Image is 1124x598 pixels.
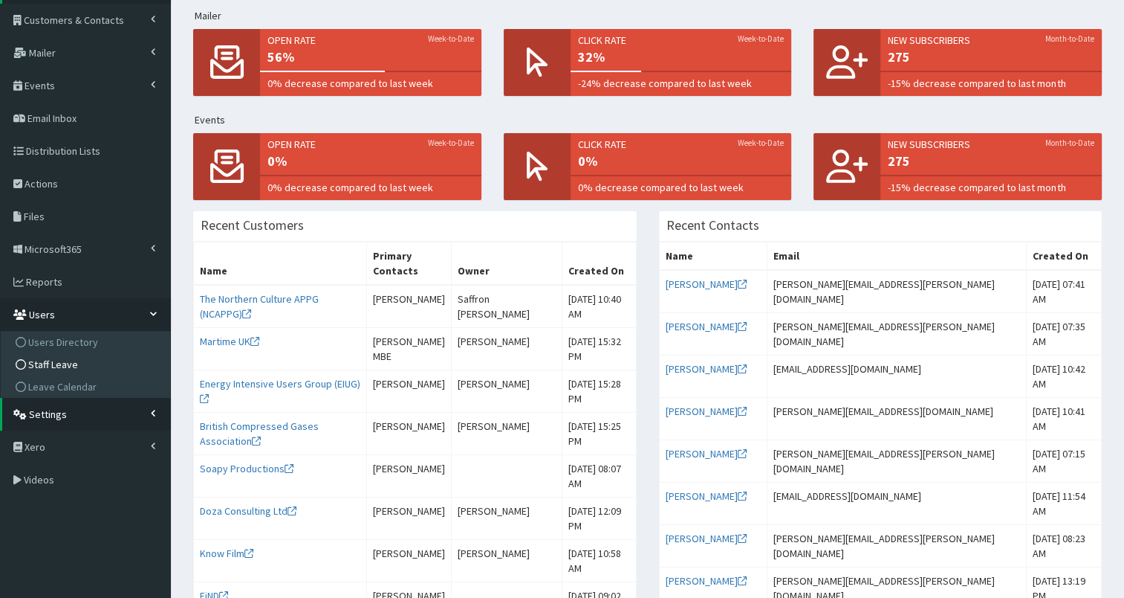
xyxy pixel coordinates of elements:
td: [DATE] 07:15 AM [1027,440,1102,483]
a: Leave Calendar [4,376,170,398]
td: [PERSON_NAME][EMAIL_ADDRESS][PERSON_NAME][DOMAIN_NAME] [767,525,1027,568]
span: 275 [888,48,1094,67]
small: Week-to-Date [428,33,474,45]
span: New Subscribers [888,137,1094,152]
span: Staff Leave [28,358,78,371]
td: [DATE] 12:09 PM [562,498,636,540]
th: Created On [1027,242,1102,271]
span: Microsoft365 [25,242,82,256]
span: 0% decrease compared to last week [578,180,784,195]
td: [EMAIL_ADDRESS][DOMAIN_NAME] [767,356,1027,398]
a: [PERSON_NAME] [666,532,747,545]
th: Owner [452,242,562,286]
td: [DATE] 15:32 PM [562,328,636,370]
td: [PERSON_NAME] [367,498,452,540]
span: 0% decrease compared to last week [267,180,474,195]
small: Month-to-Date [1045,33,1094,45]
span: Open rate [267,33,474,48]
small: Week-to-Date [428,137,474,149]
span: 56% [267,48,474,67]
td: [PERSON_NAME][EMAIL_ADDRESS][DOMAIN_NAME] [767,398,1027,440]
a: [PERSON_NAME] [666,320,747,333]
a: [PERSON_NAME] [666,574,747,588]
td: [PERSON_NAME] [452,540,562,582]
span: Actions [25,177,58,190]
span: 0% [578,152,784,171]
a: Know Film [200,547,253,560]
span: Email Inbox [27,112,77,125]
td: [PERSON_NAME][EMAIL_ADDRESS][PERSON_NAME][DOMAIN_NAME] [767,440,1027,483]
a: [PERSON_NAME] [666,362,747,376]
td: [PERSON_NAME] [367,455,452,498]
span: Distribution Lists [26,144,100,158]
td: [DATE] 10:41 AM [1027,398,1102,440]
span: Videos [24,473,54,486]
a: [PERSON_NAME] [666,447,747,460]
td: [DATE] 10:42 AM [1027,356,1102,398]
span: -15% decrease compared to last month [888,76,1094,91]
h3: Recent Contacts [666,219,759,232]
small: Month-to-Date [1045,137,1094,149]
td: [PERSON_NAME][EMAIL_ADDRESS][PERSON_NAME][DOMAIN_NAME] [767,313,1027,356]
th: Created On [562,242,636,286]
span: New Subscribers [888,33,1094,48]
a: Soapy Productions [200,462,293,475]
td: [DATE] 07:41 AM [1027,270,1102,313]
span: Click rate [578,137,784,152]
span: Leave Calendar [28,380,97,393]
span: Mailer [29,46,56,60]
td: [DATE] 15:28 PM [562,370,636,413]
td: [PERSON_NAME] [367,285,452,328]
td: [PERSON_NAME] [367,370,452,413]
span: Xero [25,440,45,454]
td: [DATE] 11:54 AM [1027,483,1102,525]
td: [DATE] 08:07 AM [562,455,636,498]
th: Name [194,242,367,286]
a: British Compressed Gases Association [200,419,319,448]
span: 275 [888,152,1094,171]
td: [DATE] 10:58 AM [562,540,636,582]
a: Users Directory [4,331,170,353]
span: 0% [267,152,474,171]
small: Week-to-Date [738,33,784,45]
th: Email [767,242,1027,271]
span: -15% decrease compared to last month [888,180,1094,195]
span: Files [24,210,45,223]
td: [PERSON_NAME][EMAIL_ADDRESS][PERSON_NAME][DOMAIN_NAME] [767,270,1027,313]
a: [PERSON_NAME] [666,489,747,503]
a: [PERSON_NAME] [666,277,747,291]
span: Customers & Contacts [24,13,124,27]
a: [PERSON_NAME] [666,405,747,418]
a: Staff Leave [4,353,170,376]
td: Saffron [PERSON_NAME] [452,285,562,328]
td: [DATE] 15:25 PM [562,413,636,455]
td: [DATE] 08:23 AM [1027,525,1102,568]
span: -24% decrease compared to last week [578,76,784,91]
a: Doza Consulting Ltd [200,504,296,518]
td: [DATE] 10:40 AM [562,285,636,328]
small: Week-to-Date [738,137,784,149]
h5: Mailer [195,10,1113,22]
td: [EMAIL_ADDRESS][DOMAIN_NAME] [767,483,1027,525]
span: Events [25,79,55,92]
th: Name [659,242,767,271]
td: [PERSON_NAME] [367,413,452,455]
a: The Northern Culture APPG (NCAPPG) [200,292,319,321]
span: 0% decrease compared to last week [267,76,474,91]
td: [PERSON_NAME] MBE [367,328,452,370]
a: Martime UK [200,335,259,348]
td: [PERSON_NAME] [367,540,452,582]
span: Reports [26,275,62,289]
span: Click rate [578,33,784,48]
span: Settings [29,408,67,421]
td: [PERSON_NAME] [452,413,562,455]
td: [DATE] 07:35 AM [1027,313,1102,356]
td: [PERSON_NAME] [452,370,562,413]
span: Open rate [267,137,474,152]
h5: Events [195,115,1113,126]
h3: Recent Customers [201,219,304,232]
span: 32% [578,48,784,67]
td: [PERSON_NAME] [452,498,562,540]
td: [PERSON_NAME] [452,328,562,370]
a: Energy Intensive Users Group (EIUG) [200,377,360,405]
